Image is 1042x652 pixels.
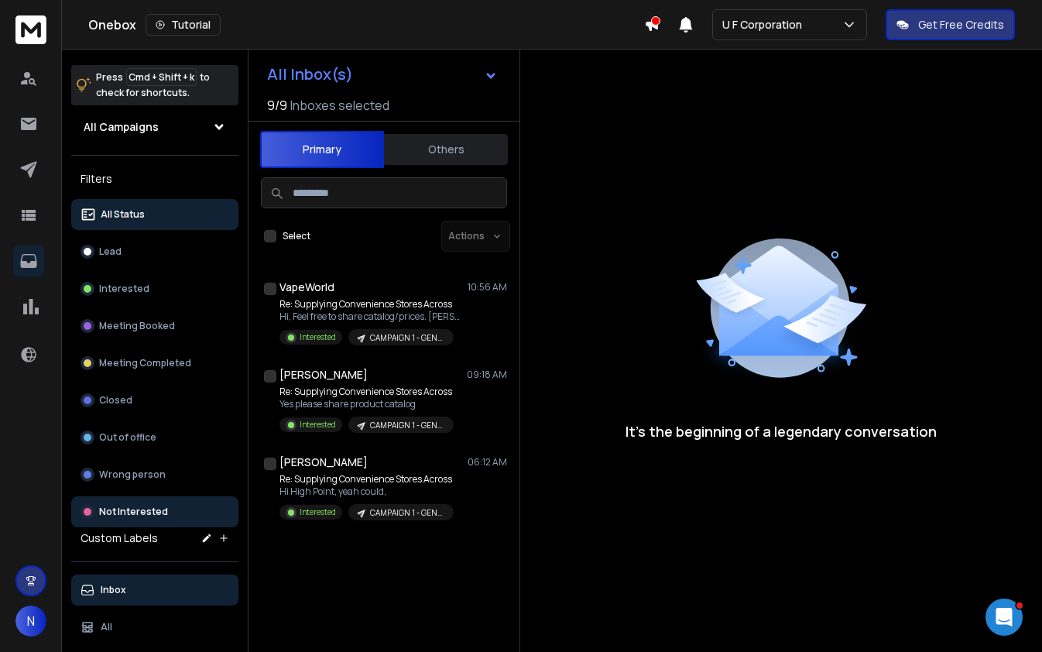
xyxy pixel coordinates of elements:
[15,606,46,637] button: N
[84,119,159,135] h1: All Campaigns
[279,473,454,486] p: Re: Supplying Convenience Stores Across
[468,456,507,468] p: 06:12 AM
[71,612,238,643] button: All
[300,506,336,518] p: Interested
[88,14,644,36] div: Onebox
[279,280,334,295] h1: VapeWorld
[126,68,197,86] span: Cmd + Shift + k
[99,394,132,407] p: Closed
[467,369,507,381] p: 09:18 AM
[886,9,1015,40] button: Get Free Credits
[267,96,287,115] span: 9 / 9
[279,486,454,498] p: Hi High Point, yeah could,
[99,283,149,295] p: Interested
[370,507,444,519] p: CAMPAIGN 1 - GENERAL CONVERSATION STARTER
[71,199,238,230] button: All Status
[71,112,238,142] button: All Campaigns
[101,621,112,633] p: All
[279,398,454,410] p: Yes please share product catalog
[279,386,454,398] p: Re: Supplying Convenience Stores Across
[468,281,507,293] p: 10:56 AM
[96,70,210,101] p: Press to check for shortcuts.
[99,468,166,481] p: Wrong person
[279,455,368,470] h1: [PERSON_NAME]
[99,245,122,258] p: Lead
[99,506,168,518] p: Not Interested
[283,230,310,242] label: Select
[71,348,238,379] button: Meeting Completed
[260,131,384,168] button: Primary
[290,96,389,115] h3: Inboxes selected
[71,311,238,341] button: Meeting Booked
[300,331,336,343] p: Interested
[370,332,444,344] p: CAMPAIGN 1 - GENERAL CONVERSATION STARTER
[71,273,238,304] button: Interested
[71,496,238,527] button: Not Interested
[101,208,145,221] p: All Status
[300,419,336,431] p: Interested
[71,168,238,190] h3: Filters
[722,17,808,33] p: U F Corporation
[99,320,175,332] p: Meeting Booked
[71,236,238,267] button: Lead
[99,431,156,444] p: Out of office
[81,530,158,546] h3: Custom Labels
[71,575,238,606] button: Inbox
[279,367,368,383] h1: [PERSON_NAME]
[384,132,508,166] button: Others
[370,420,444,431] p: CAMPAIGN 1 - GENERAL CONVERSATION STARTER
[918,17,1004,33] p: Get Free Credits
[71,459,238,490] button: Wrong person
[146,14,221,36] button: Tutorial
[626,420,937,442] p: It’s the beginning of a legendary conversation
[99,357,191,369] p: Meeting Completed
[255,59,510,90] button: All Inbox(s)
[279,311,465,323] p: Hi, Feel free to share catalog/prices. [PERSON_NAME]
[101,584,126,596] p: Inbox
[279,298,465,311] p: Re: Supplying Convenience Stores Across
[71,422,238,453] button: Out of office
[985,599,1023,636] iframe: Intercom live chat
[267,67,353,82] h1: All Inbox(s)
[71,385,238,416] button: Closed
